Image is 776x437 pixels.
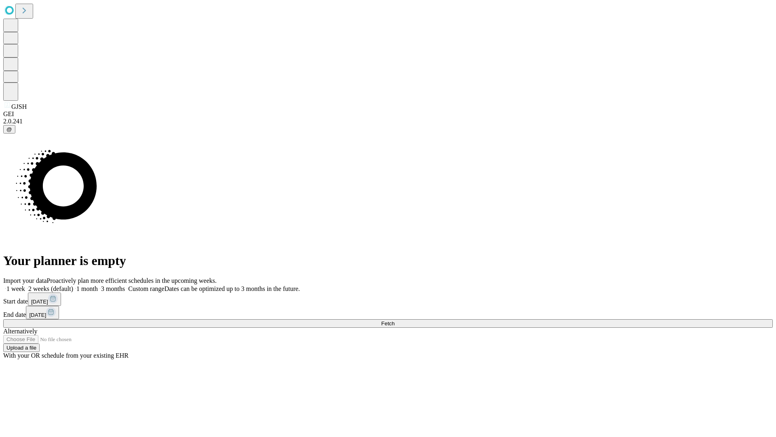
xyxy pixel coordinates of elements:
span: 1 month [76,285,98,292]
span: Proactively plan more efficient schedules in the upcoming weeks. [47,277,217,284]
button: Fetch [3,319,773,328]
span: Import your data [3,277,47,284]
span: Custom range [128,285,164,292]
button: [DATE] [28,293,61,306]
span: 2 weeks (default) [28,285,73,292]
span: With your OR schedule from your existing EHR [3,352,129,359]
span: [DATE] [29,312,46,318]
span: 1 week [6,285,25,292]
span: Fetch [381,320,394,327]
span: [DATE] [31,299,48,305]
button: @ [3,125,15,134]
div: Start date [3,293,773,306]
button: [DATE] [26,306,59,319]
span: 3 months [101,285,125,292]
h1: Your planner is empty [3,253,773,268]
span: Dates can be optimized up to 3 months in the future. [164,285,300,292]
div: 2.0.241 [3,118,773,125]
span: Alternatively [3,328,37,335]
div: GEI [3,110,773,118]
span: GJSH [11,103,27,110]
div: End date [3,306,773,319]
button: Upload a file [3,344,40,352]
span: @ [6,126,12,132]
